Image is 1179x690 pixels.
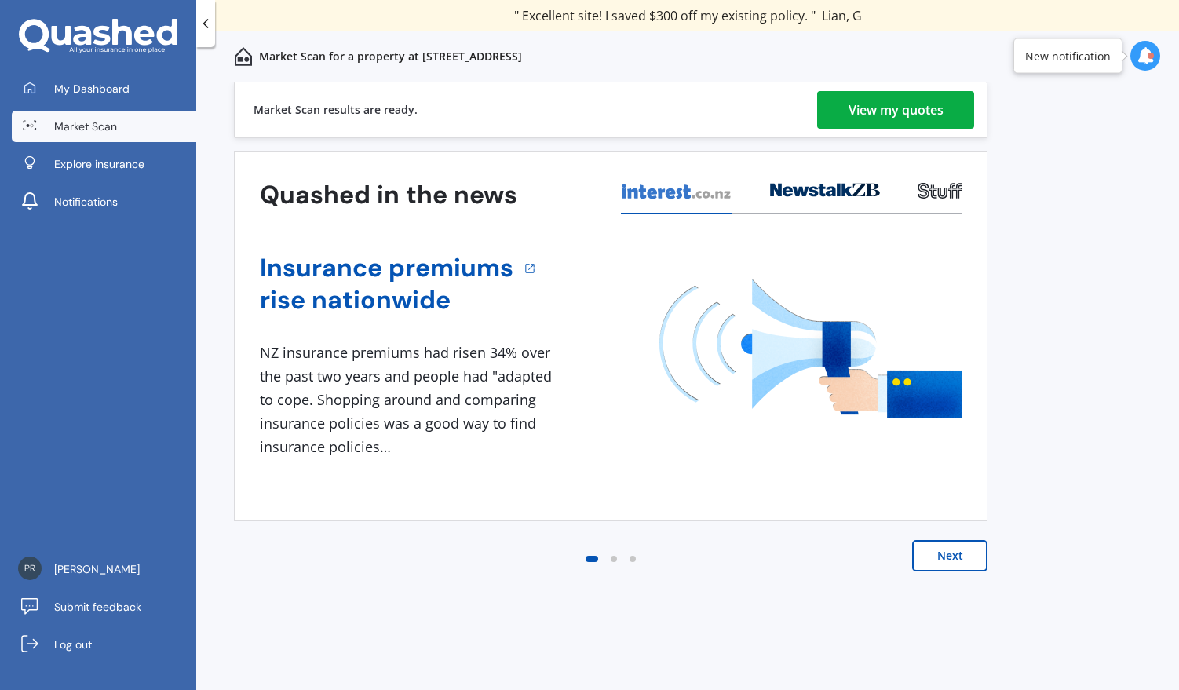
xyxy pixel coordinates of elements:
[18,557,42,580] img: 23597be4884625ee8cd7d7b2153863aa
[54,119,117,134] span: Market Scan
[12,148,196,180] a: Explore insurance
[260,179,517,211] h3: Quashed in the news
[260,284,513,316] a: rise nationwide
[54,561,140,577] span: [PERSON_NAME]
[12,591,196,622] a: Submit feedback
[1025,48,1111,64] div: New notification
[912,540,987,571] button: Next
[12,73,196,104] a: My Dashboard
[54,637,92,652] span: Log out
[659,279,962,418] img: media image
[12,111,196,142] a: Market Scan
[849,91,944,129] div: View my quotes
[12,629,196,660] a: Log out
[817,91,974,129] a: View my quotes
[234,47,253,66] img: home-and-contents.b802091223b8502ef2dd.svg
[12,553,196,585] a: [PERSON_NAME]
[254,82,418,137] div: Market Scan results are ready.
[260,341,558,458] div: NZ insurance premiums had risen 34% over the past two years and people had "adapted to cope. Shop...
[54,156,144,172] span: Explore insurance
[260,252,513,284] a: Insurance premiums
[12,186,196,217] a: Notifications
[54,194,118,210] span: Notifications
[54,599,141,615] span: Submit feedback
[259,49,522,64] p: Market Scan for a property at [STREET_ADDRESS]
[54,81,130,97] span: My Dashboard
